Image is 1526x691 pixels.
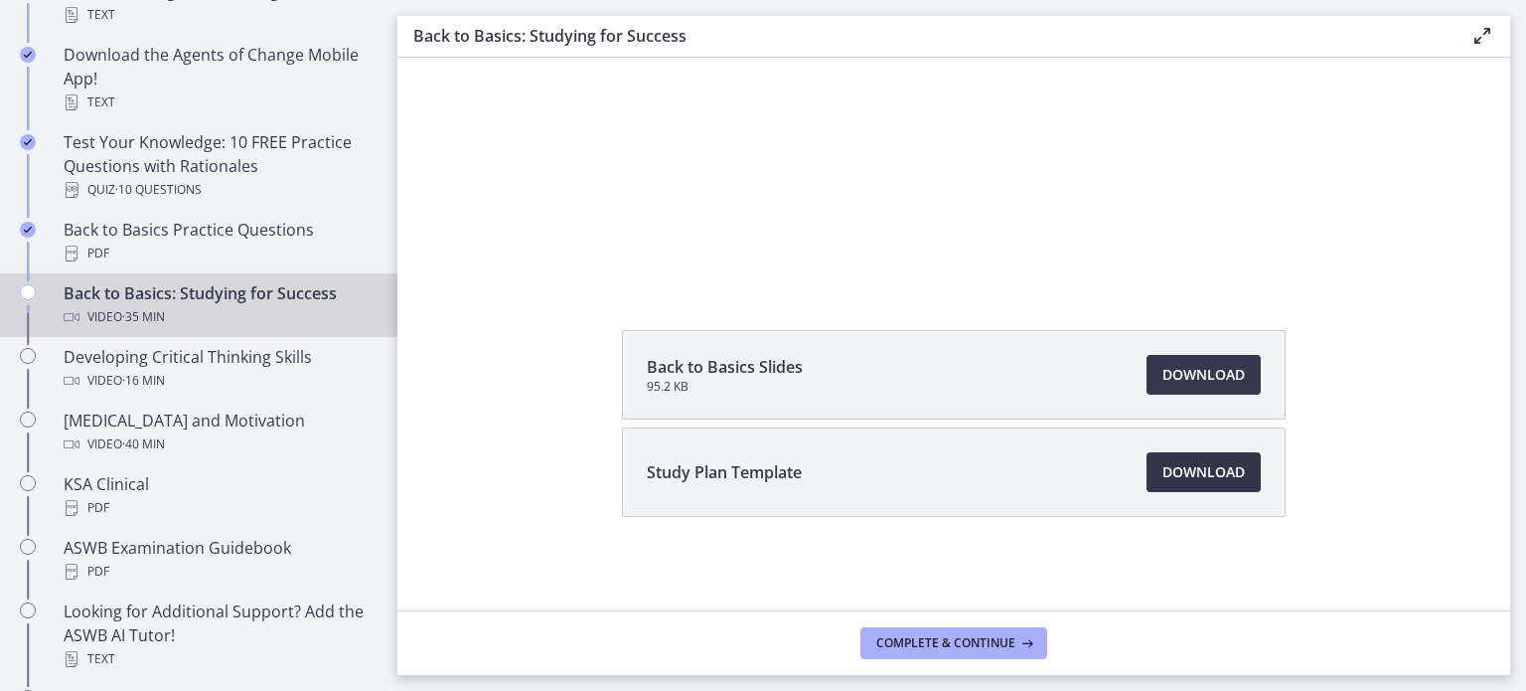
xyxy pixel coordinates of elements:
div: ASWB Examination Guidebook [64,536,374,584]
div: Back to Basics Practice Questions [64,218,374,265]
span: · 40 min [122,432,165,456]
div: [MEDICAL_DATA] and Motivation [64,409,374,456]
div: Developing Critical Thinking Skills [64,345,374,393]
div: PDF [64,496,374,520]
i: Completed [20,222,36,238]
h3: Back to Basics: Studying for Success [413,24,1439,48]
button: Complete & continue [860,627,1047,659]
a: Download [1146,355,1261,395]
i: Completed [20,134,36,150]
div: Video [64,369,374,393]
div: Back to Basics: Studying for Success [64,281,374,329]
span: Complete & continue [876,635,1015,651]
div: Text [64,90,374,114]
span: · 10 Questions [115,178,202,202]
a: Download [1146,452,1261,492]
div: Quiz [64,178,374,202]
div: KSA Clinical [64,472,374,520]
i: Completed [20,47,36,63]
div: Video [64,432,374,456]
span: · 35 min [122,305,165,329]
span: Study Plan Template [647,460,802,484]
div: Test Your Knowledge: 10 FREE Practice Questions with Rationales [64,130,374,202]
div: Text [64,3,374,27]
div: PDF [64,242,374,265]
span: · 16 min [122,369,165,393]
div: PDF [64,560,374,584]
div: Text [64,647,374,671]
div: Looking for Additional Support? Add the ASWB AI Tutor! [64,600,374,671]
div: Download the Agents of Change Mobile App! [64,43,374,114]
span: Download [1162,460,1245,484]
div: Video [64,305,374,329]
span: Download [1162,363,1245,387]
